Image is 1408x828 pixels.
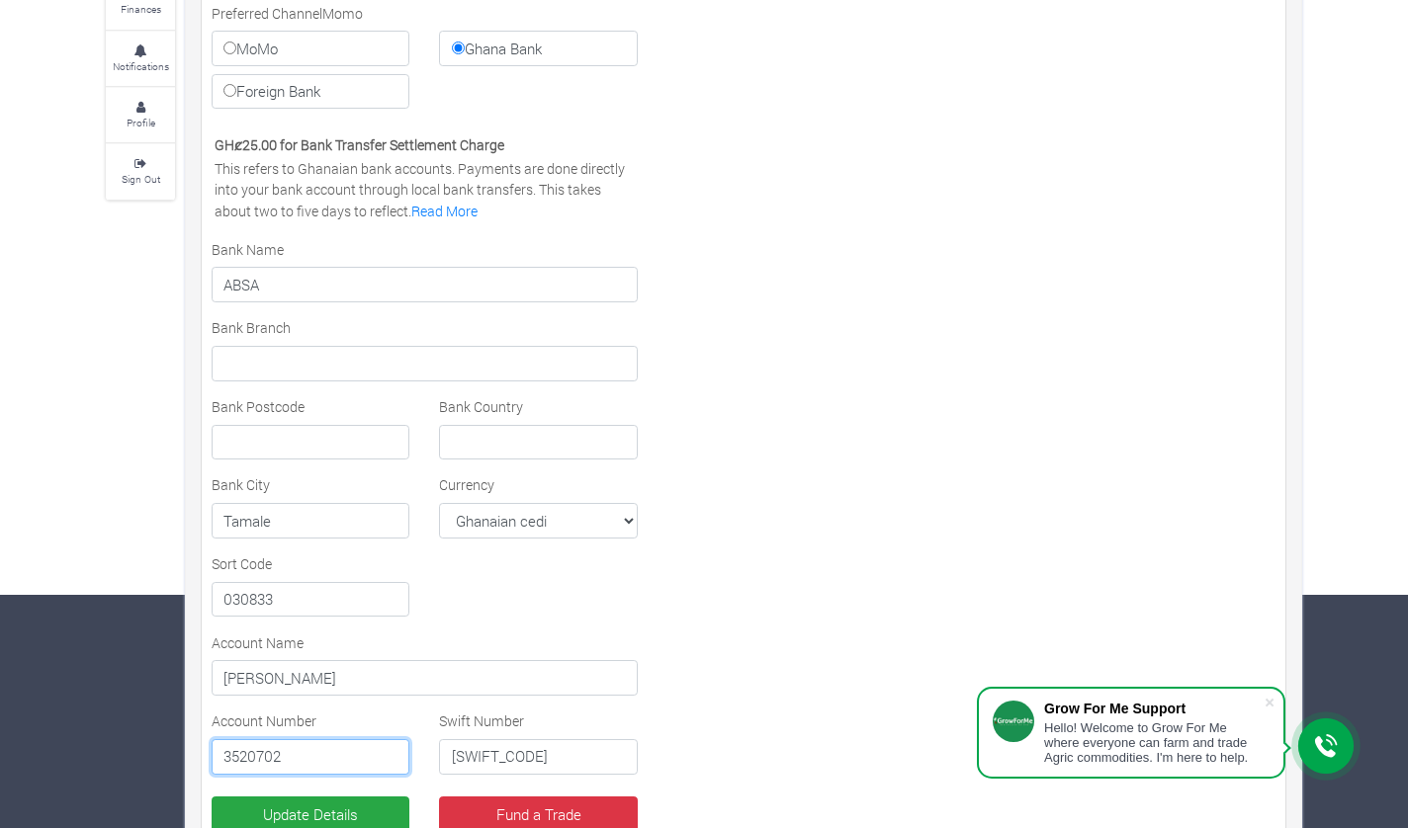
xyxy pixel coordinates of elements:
div: Hello! Welcome to Grow For Me where everyone can farm and trade Agric commodities. I'm here to help. [1044,720,1264,765]
label: Sort Code [212,553,272,574]
label: Account Name [212,632,304,653]
input: MoMo [223,41,236,54]
input: Ghana Bank [452,41,465,54]
label: Bank Name [212,239,284,260]
label: Foreign Bank [212,74,409,110]
a: Read More [411,202,478,220]
label: Ghana Bank [439,31,637,66]
b: GHȼ25.00 for Bank Transfer Settlement Charge [215,135,504,154]
label: Currency [439,474,494,495]
div: Momo [197,3,653,117]
a: Sign Out [106,144,175,199]
a: Notifications [106,32,175,86]
label: Bank Postcode [212,396,305,417]
small: Profile [127,116,155,129]
label: MoMo [212,31,409,66]
small: Sign Out [122,172,160,186]
input: Foreign Bank [223,84,236,97]
label: Bank Country [439,396,523,417]
label: Account Number [212,710,316,731]
label: Swift Number [439,710,524,731]
p: This refers to Ghanaian bank accounts. Payments are done directly into your bank account through ... [215,158,635,221]
small: Notifications [113,59,169,73]
label: Bank City [212,474,270,495]
label: Preferred Channel [212,3,322,24]
label: Bank Branch [212,317,291,338]
small: Finances [121,2,161,16]
div: Grow For Me Support [1044,701,1264,716]
a: Profile [106,88,175,142]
